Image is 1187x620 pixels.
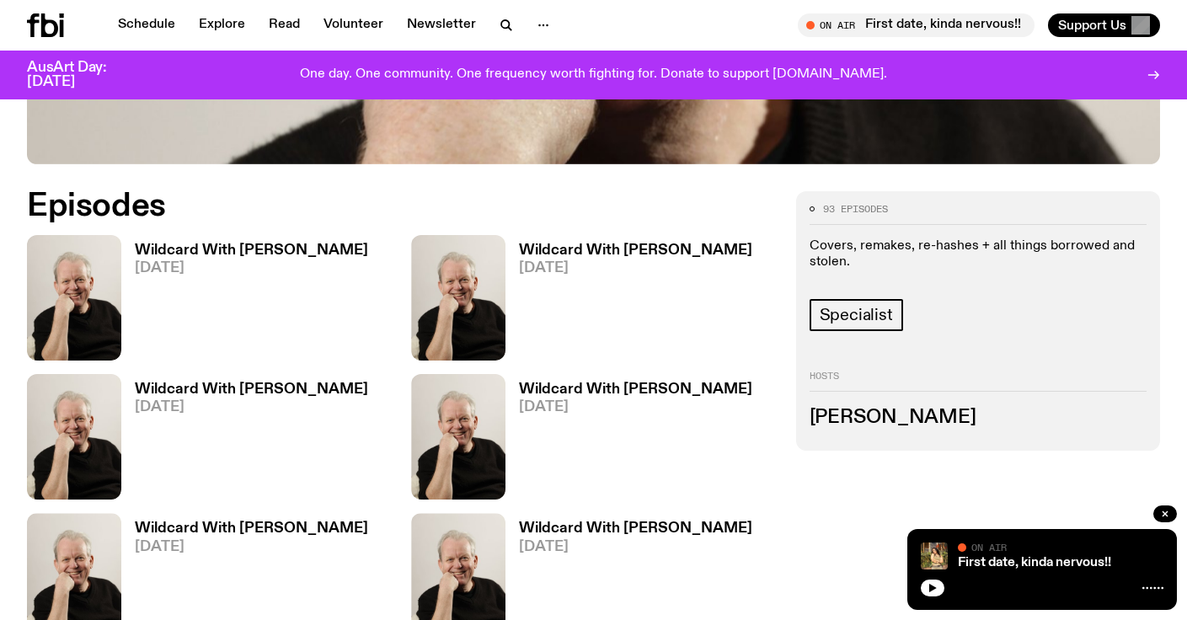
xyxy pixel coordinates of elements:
[135,243,368,258] h3: Wildcard With [PERSON_NAME]
[397,13,486,37] a: Newsletter
[505,382,752,500] a: Wildcard With [PERSON_NAME][DATE]
[505,243,752,361] a: Wildcard With [PERSON_NAME][DATE]
[300,67,887,83] p: One day. One community. One frequency worth fighting for. Donate to support [DOMAIN_NAME].
[27,374,121,500] img: Stuart is smiling charmingly, wearing a black t-shirt against a stark white background.
[798,13,1035,37] button: On AirFirst date, kinda nervous!!
[27,61,135,89] h3: AusArt Day: [DATE]
[108,13,185,37] a: Schedule
[519,382,752,397] h3: Wildcard With [PERSON_NAME]
[135,540,368,554] span: [DATE]
[27,235,121,361] img: Stuart is smiling charmingly, wearing a black t-shirt against a stark white background.
[27,191,776,222] h2: Episodes
[921,542,948,569] img: Tanya is standing in front of plants and a brick fence on a sunny day. She is looking to the left...
[519,400,752,414] span: [DATE]
[313,13,393,37] a: Volunteer
[971,542,1007,553] span: On Air
[135,521,368,536] h3: Wildcard With [PERSON_NAME]
[519,540,752,554] span: [DATE]
[519,261,752,275] span: [DATE]
[121,243,368,361] a: Wildcard With [PERSON_NAME][DATE]
[810,409,1147,427] h3: [PERSON_NAME]
[810,299,903,331] a: Specialist
[1058,18,1126,33] span: Support Us
[135,261,368,275] span: [DATE]
[259,13,310,37] a: Read
[958,556,1111,569] a: First date, kinda nervous!!
[519,521,752,536] h3: Wildcard With [PERSON_NAME]
[411,235,505,361] img: Stuart is smiling charmingly, wearing a black t-shirt against a stark white background.
[810,238,1147,270] p: Covers, remakes, re-hashes + all things borrowed and stolen.
[135,400,368,414] span: [DATE]
[189,13,255,37] a: Explore
[823,205,888,214] span: 93 episodes
[820,306,893,324] span: Specialist
[411,374,505,500] img: Stuart is smiling charmingly, wearing a black t-shirt against a stark white background.
[519,243,752,258] h3: Wildcard With [PERSON_NAME]
[810,371,1147,392] h2: Hosts
[1048,13,1160,37] button: Support Us
[121,382,368,500] a: Wildcard With [PERSON_NAME][DATE]
[135,382,368,397] h3: Wildcard With [PERSON_NAME]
